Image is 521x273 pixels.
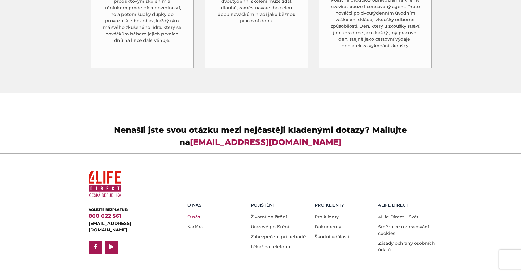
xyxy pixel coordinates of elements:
[251,214,287,220] a: Životní pojištění
[251,244,290,249] a: Lékař na telefonu
[378,203,437,208] h5: 4LIFE DIRECT
[315,203,374,208] h5: Pro Klienty
[89,221,131,233] a: [EMAIL_ADDRESS][DOMAIN_NAME]
[315,224,341,230] a: Dokumenty
[187,224,203,230] a: Kariéra
[251,224,289,230] a: Úrazové pojištění
[187,203,246,208] h5: O nás
[315,214,339,220] a: Pro klienty
[251,234,306,239] a: Zabezpečení při nehodě
[251,203,310,208] h5: Pojištění
[190,137,342,147] a: [EMAIL_ADDRESS][DOMAIN_NAME]
[187,214,200,220] a: O nás
[89,207,168,213] div: VOLEJTE BEZPLATNĚ:
[315,234,349,239] a: Škodní události
[114,125,407,147] strong: Nenašli jste svou otázku mezi nejčastěji kladenými dotazy? Mailujte na
[378,240,435,253] a: Zásady ochrany osobních údajů
[378,214,419,220] a: 4Life Direct – Svět
[89,213,121,219] a: 800 022 561
[378,224,429,236] a: Směrnice o zpracování cookies
[89,168,121,200] img: 4Life Direct Česká republika logo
